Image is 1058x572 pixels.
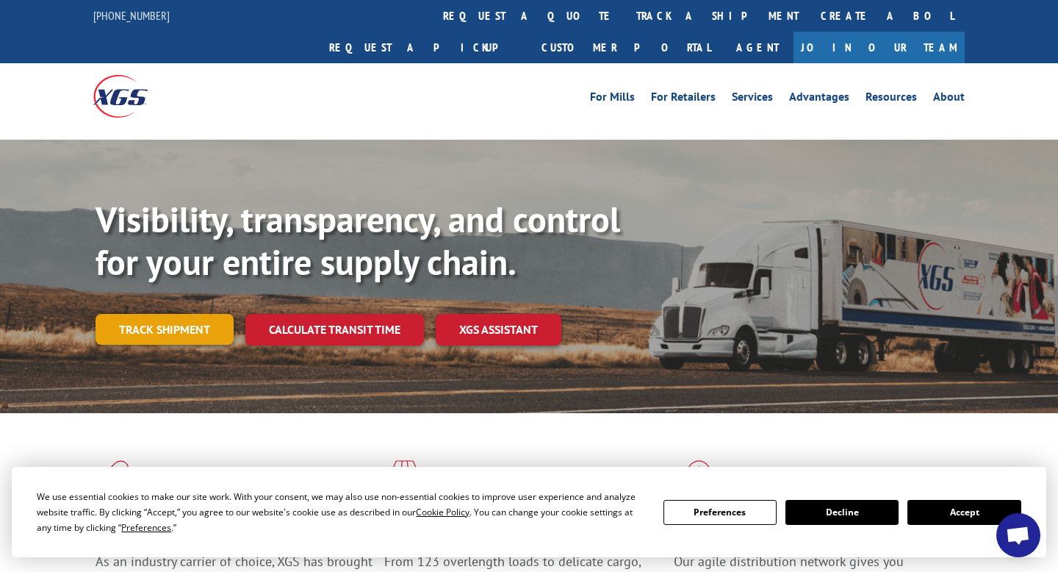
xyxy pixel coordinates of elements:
[96,460,141,498] img: xgs-icon-total-supply-chain-intelligence-red
[12,467,1046,557] div: Cookie Consent Prompt
[96,196,620,285] b: Visibility, transparency, and control for your entire supply chain.
[785,500,899,525] button: Decline
[907,500,1021,525] button: Accept
[37,489,645,535] div: We use essential cookies to make our site work. With your consent, we may also use non-essential ...
[996,513,1040,557] a: Open chat
[416,506,469,518] span: Cookie Policy
[121,521,171,534] span: Preferences
[663,500,777,525] button: Preferences
[732,91,773,107] a: Services
[436,314,561,346] a: XGS ASSISTANT
[933,91,965,107] a: About
[789,91,849,107] a: Advantages
[651,91,716,107] a: For Retailers
[721,32,794,63] a: Agent
[674,460,724,498] img: xgs-icon-flagship-distribution-model-red
[530,32,721,63] a: Customer Portal
[93,8,170,23] a: [PHONE_NUMBER]
[96,314,234,345] a: Track shipment
[866,91,917,107] a: Resources
[318,32,530,63] a: Request a pickup
[794,32,965,63] a: Join Our Team
[384,460,419,498] img: xgs-icon-focused-on-flooring-red
[590,91,635,107] a: For Mills
[245,314,424,346] a: Calculate transit time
